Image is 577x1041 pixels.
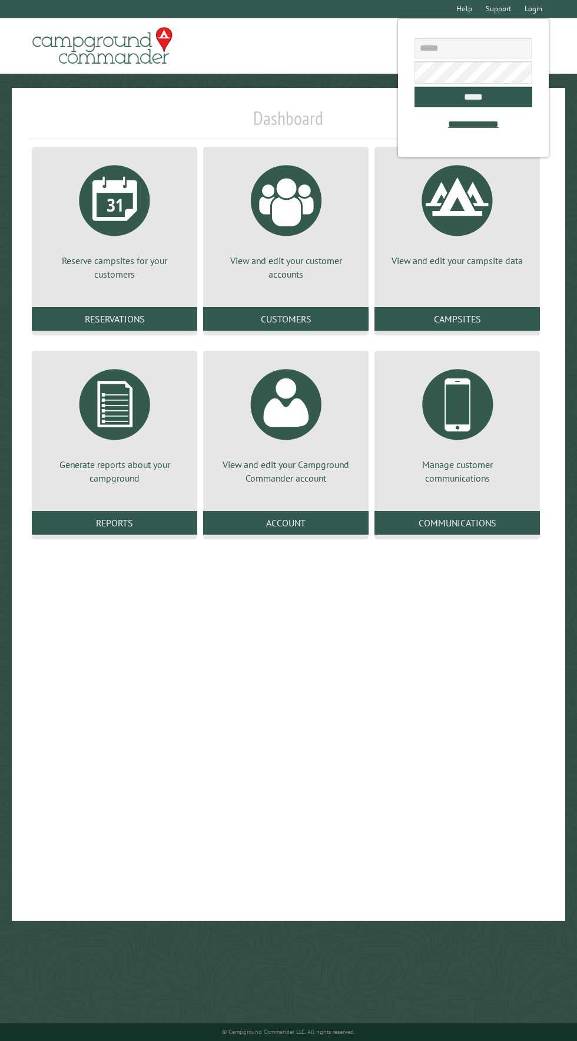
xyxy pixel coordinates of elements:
a: Campsites [374,307,540,331]
p: Manage customer communications [389,458,526,485]
p: Generate reports about your campground [46,458,183,485]
p: Reserve campsites for your customers [46,254,183,281]
p: View and edit your Campground Commander account [217,458,354,485]
a: Reserve campsites for your customers [46,156,183,281]
h1: Dashboard [29,107,548,139]
a: View and edit your Campground Commander account [217,360,354,485]
p: View and edit your customer accounts [217,254,354,281]
a: Manage customer communications [389,360,526,485]
a: Reports [32,511,197,535]
p: View and edit your campsite data [389,254,526,267]
a: Customers [203,307,369,331]
a: View and edit your customer accounts [217,156,354,281]
a: Communications [374,511,540,535]
small: © Campground Commander LLC. All rights reserved. [222,1028,355,1036]
a: View and edit your campsite data [389,156,526,267]
a: Reservations [32,307,197,331]
a: Account [203,511,369,535]
img: Campground Commander [29,23,176,69]
a: Generate reports about your campground [46,360,183,485]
